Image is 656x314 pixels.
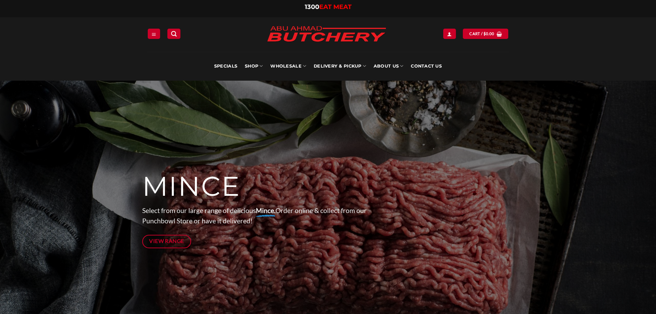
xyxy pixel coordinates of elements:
span: MINCE [142,170,240,203]
a: Delivery & Pickup [314,52,366,81]
a: SHOP [245,52,263,81]
a: View cart [463,29,508,39]
a: Login [443,29,456,39]
img: Abu Ahmad Butchery [261,21,392,48]
span: Select from our large range of delicious Order online & collect from our Punchbowl Store or have ... [142,206,367,225]
bdi: 0.00 [483,31,494,36]
strong: Mince. [256,206,275,214]
span: Cart / [469,31,494,37]
a: Specials [214,52,237,81]
a: Search [167,29,180,39]
a: 1300EAT MEAT [305,3,352,11]
span: View Range [149,237,184,245]
a: About Us [374,52,403,81]
span: $ [483,31,486,37]
a: Menu [148,29,160,39]
span: EAT MEAT [319,3,352,11]
a: Wholesale [270,52,306,81]
a: Contact Us [411,52,442,81]
a: View Range [142,235,191,248]
span: 1300 [305,3,319,11]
